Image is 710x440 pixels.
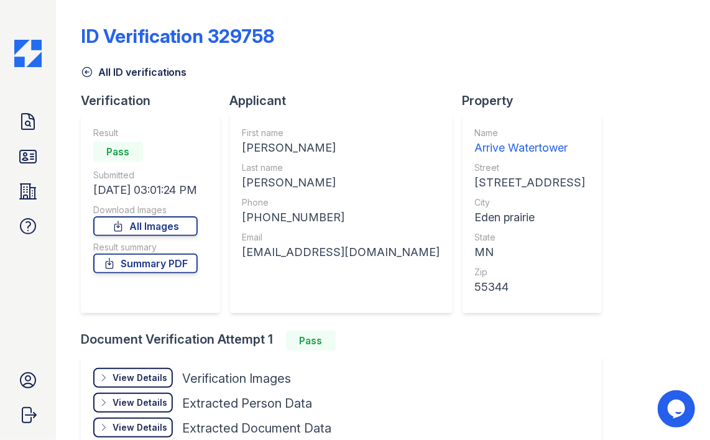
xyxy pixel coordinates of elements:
div: ID Verification 329758 [81,25,275,47]
iframe: chat widget [658,390,698,428]
div: Last name [242,162,440,174]
div: [DATE] 03:01:24 PM [93,181,198,199]
div: [PERSON_NAME] [242,139,440,157]
div: Result [93,127,198,139]
div: Result summary [93,241,198,254]
div: Name [475,127,586,139]
a: All ID verifications [81,65,187,80]
div: Applicant [230,92,463,109]
div: Extracted Document Data [183,419,332,437]
div: [STREET_ADDRESS] [475,174,586,191]
div: Email [242,231,440,244]
div: Pass [93,142,143,162]
div: Verification [81,92,230,109]
div: MN [475,244,586,261]
a: Name Arrive Watertower [475,127,586,157]
div: Download Images [93,204,198,216]
div: [PERSON_NAME] [242,174,440,191]
div: View Details [113,372,167,384]
div: First name [242,127,440,139]
a: Summary PDF [93,254,198,273]
a: All Images [93,216,198,236]
div: Property [463,92,612,109]
div: Arrive Watertower [475,139,586,157]
div: Pass [286,331,336,351]
div: Eden prairie [475,209,586,226]
img: CE_Icon_Blue-c292c112584629df590d857e76928e9f676e5b41ef8f769ba2f05ee15b207248.png [14,40,42,67]
div: 55344 [475,278,586,296]
div: City [475,196,586,209]
div: [PHONE_NUMBER] [242,209,440,226]
div: View Details [113,421,167,434]
div: State [475,231,586,244]
div: Zip [475,266,586,278]
div: Street [475,162,586,174]
div: View Details [113,396,167,409]
div: Document Verification Attempt 1 [81,331,612,351]
div: Phone [242,196,440,209]
div: Verification Images [183,370,292,387]
div: [EMAIL_ADDRESS][DOMAIN_NAME] [242,244,440,261]
div: Submitted [93,169,198,181]
div: Extracted Person Data [183,395,313,412]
